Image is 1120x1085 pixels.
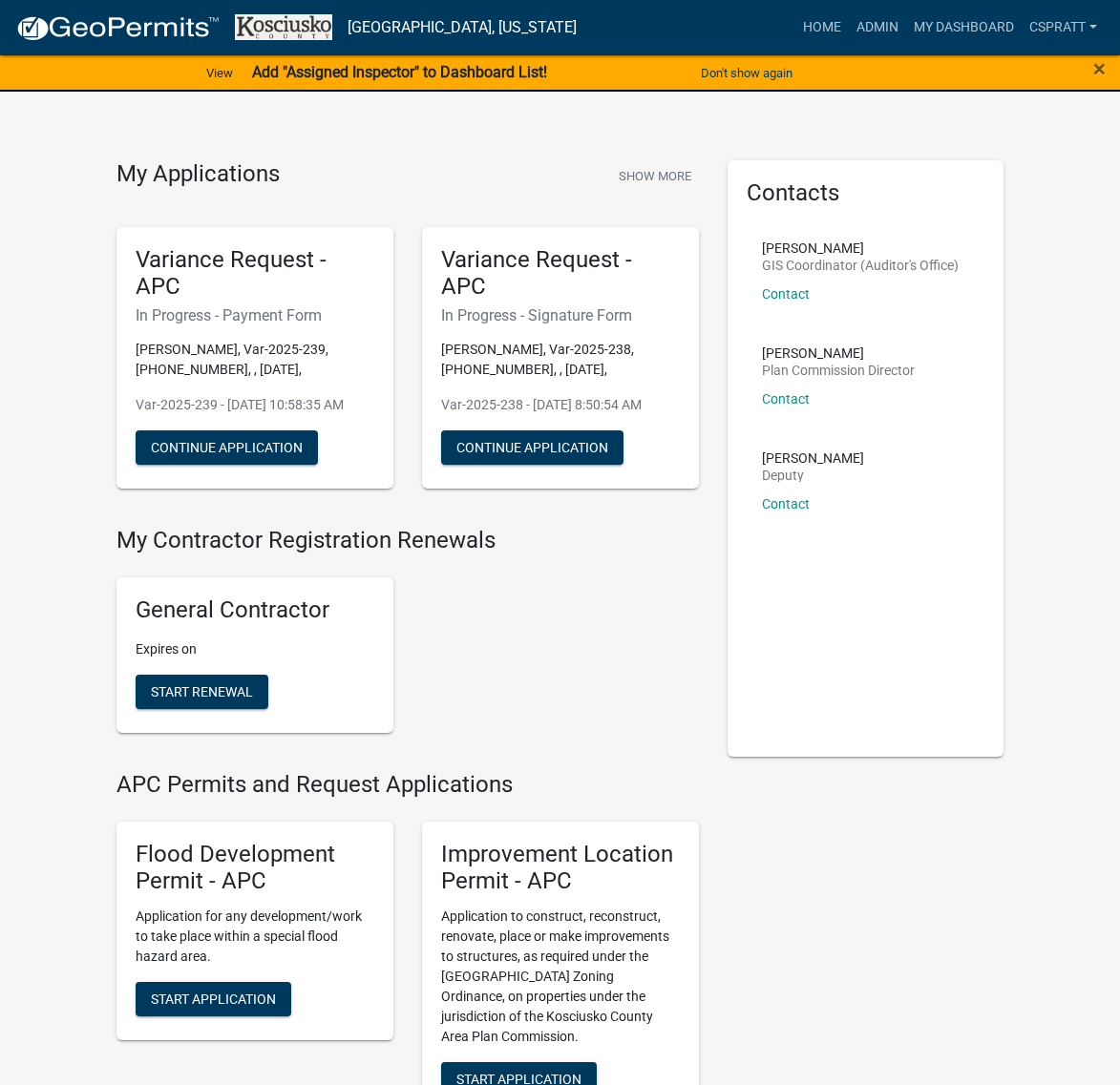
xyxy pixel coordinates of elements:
[136,306,374,324] h6: In Progress - Payment Form
[441,430,623,465] button: Continue Application
[906,10,1022,46] a: My Dashboard
[441,340,680,380] p: [PERSON_NAME], Var-2025-238, [PHONE_NUMBER], , [DATE],
[151,683,253,699] span: Start Renewal
[252,63,547,81] strong: Add "Assigned Inspector" to Dashboard List!
[849,10,906,46] a: Admin
[762,469,864,482] p: Deputy
[762,259,959,272] p: GIS Coordinator (Auditor's Office)
[348,11,577,44] a: [GEOGRAPHIC_DATA], [US_STATE]
[116,771,699,799] h4: APC Permits and Request Applications
[762,241,959,255] p: [PERSON_NAME]
[762,346,915,360] p: [PERSON_NAME]
[762,391,810,407] a: Contact
[136,982,291,1016] button: Start Application
[136,639,374,659] p: Expires on
[136,395,374,415] p: Var-2025-239 - [DATE] 10:58:35 AM
[441,306,680,324] h6: In Progress - Signature Form
[235,14,332,40] img: Kosciusko County, Indiana
[1022,10,1105,46] a: cspratt
[747,179,985,207] h5: Contacts
[441,907,680,1047] p: Application to construct, reconstruct, renovate, place or make improvements to structures, as req...
[762,496,810,511] a: Contact
[1093,57,1106,80] button: Close
[762,364,915,377] p: Plan Commission Director
[136,430,318,465] button: Continue Application
[136,340,374,380] p: [PERSON_NAME], Var-2025-239, [PHONE_NUMBER], , [DATE],
[611,160,699,192] button: Show More
[1093,55,1106,82] span: ×
[116,160,280,189] h4: My Applications
[116,527,699,554] h4: My Contractor Registration Renewals
[136,246,374,302] h5: Variance Request - APC
[795,10,849,46] a: Home
[136,907,374,967] p: Application for any development/work to take place within a special flood hazard area.
[762,451,864,465] p: [PERSON_NAME]
[693,57,800,89] button: Don't show again
[136,675,268,709] button: Start Renewal
[441,395,680,415] p: Var-2025-238 - [DATE] 8:50:54 AM
[151,991,276,1007] span: Start Application
[116,527,699,748] wm-registration-list-section: My Contractor Registration Renewals
[199,57,241,89] a: View
[441,246,680,302] h5: Variance Request - APC
[136,596,374,624] h5: General Contractor
[762,286,810,302] a: Contact
[136,841,374,896] h5: Flood Development Permit - APC
[441,841,680,896] h5: Improvement Location Permit - APC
